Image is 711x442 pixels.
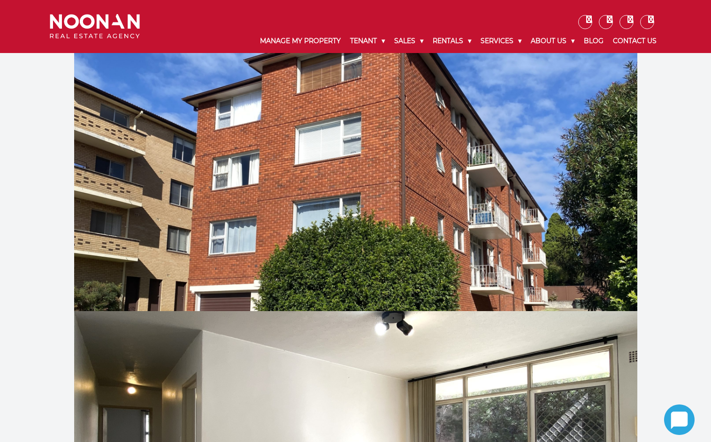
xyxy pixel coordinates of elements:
a: Contact Us [608,29,661,53]
a: Sales [390,29,428,53]
a: Blog [579,29,608,53]
a: About Us [526,29,579,53]
a: Services [476,29,526,53]
img: Noonan Real Estate Agency [50,14,140,39]
a: Rentals [428,29,476,53]
a: Manage My Property [255,29,345,53]
a: Tenant [345,29,390,53]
